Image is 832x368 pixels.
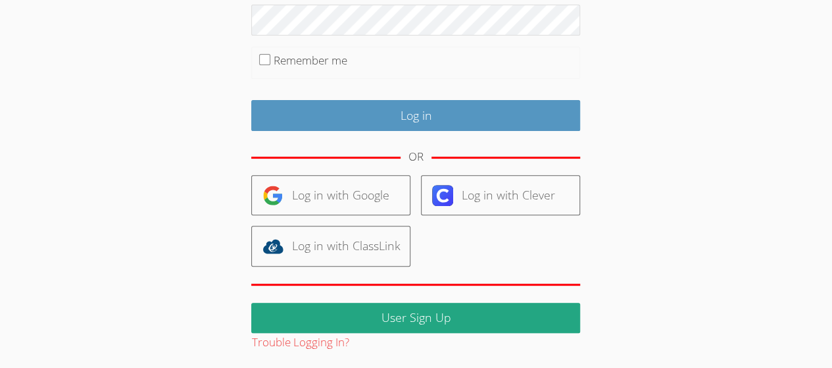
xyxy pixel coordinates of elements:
button: Trouble Logging In? [251,333,349,352]
a: User Sign Up [251,303,580,334]
div: OR [408,147,424,167]
img: google-logo-50288ca7cdecda66e5e0955fdab243c47b7ad437acaf1139b6f446037453330a.svg [262,185,283,206]
input: Log in [251,100,580,131]
a: Log in with Clever [421,175,580,215]
a: Log in with ClassLink [251,226,410,266]
img: clever-logo-6eab21bc6e7a338710f1a6ff85c0baf02591cd810cc4098c63d3a4b26e2feb20.svg [432,185,453,206]
a: Log in with Google [251,175,410,215]
label: Remember me [274,53,347,68]
img: classlink-logo-d6bb404cc1216ec64c9a2012d9dc4662098be43eaf13dc465df04b49fa7ab582.svg [262,236,283,257]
